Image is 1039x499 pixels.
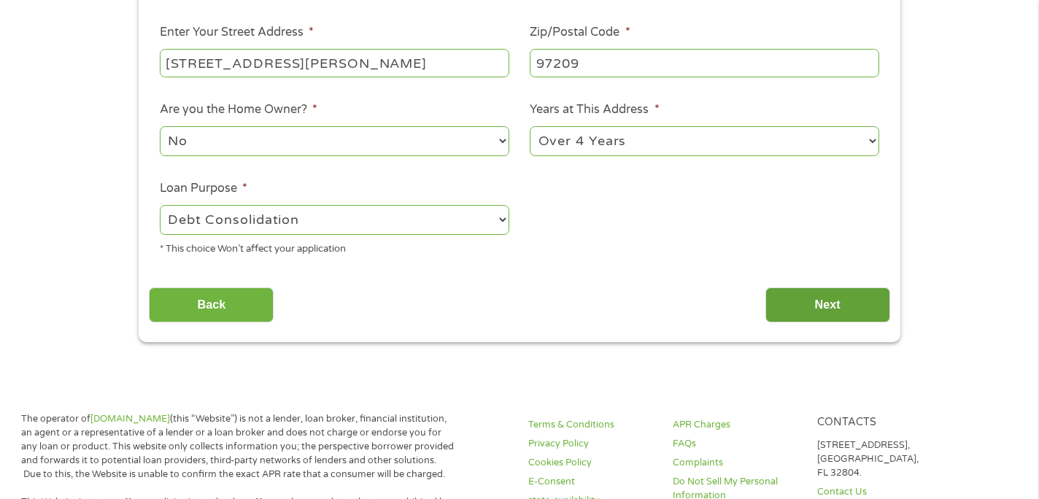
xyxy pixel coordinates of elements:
[528,437,654,451] a: Privacy Policy
[530,25,630,40] label: Zip/Postal Code
[817,485,943,499] a: Contact Us
[530,102,659,117] label: Years at This Address
[160,181,247,196] label: Loan Purpose
[21,412,454,481] p: The operator of (this “Website”) is not a lender, loan broker, financial institution, an agent or...
[160,237,509,257] div: * This choice Won’t affect your application
[528,418,654,432] a: Terms & Conditions
[160,25,314,40] label: Enter Your Street Address
[160,102,317,117] label: Are you the Home Owner?
[160,49,509,77] input: 1 Main Street
[765,287,890,323] input: Next
[528,456,654,470] a: Cookies Policy
[528,475,654,489] a: E-Consent
[817,438,943,480] p: [STREET_ADDRESS], [GEOGRAPHIC_DATA], FL 32804.
[90,413,170,425] a: [DOMAIN_NAME]
[149,287,274,323] input: Back
[817,416,943,430] h4: Contacts
[673,437,799,451] a: FAQs
[673,418,799,432] a: APR Charges
[673,456,799,470] a: Complaints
